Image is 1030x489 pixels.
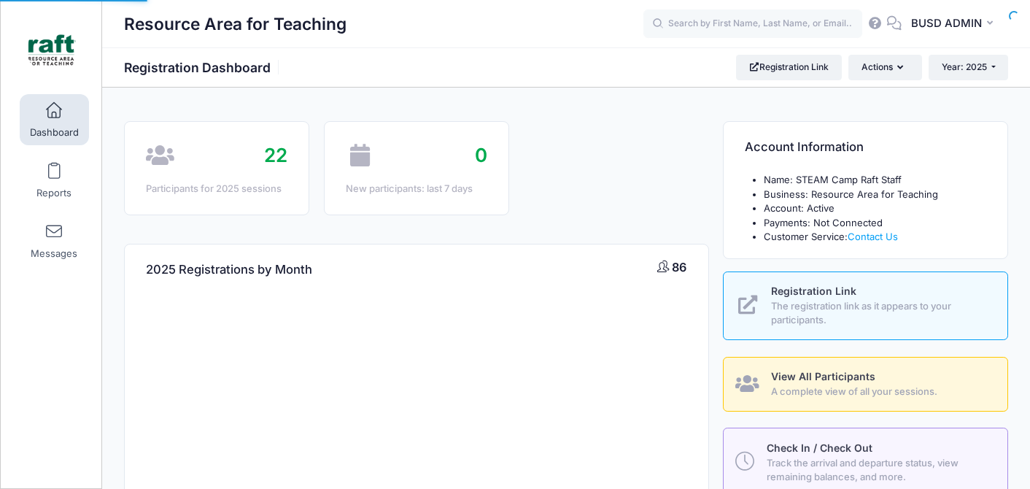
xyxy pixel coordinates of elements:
[643,9,862,39] input: Search by First Name, Last Name, or Email...
[764,216,986,231] li: Payments: Not Connected
[848,55,921,80] button: Actions
[146,182,287,196] div: Participants for 2025 sessions
[475,144,487,166] span: 0
[929,55,1008,80] button: Year: 2025
[771,370,875,382] span: View All Participants
[764,230,986,244] li: Customer Service:
[124,7,346,41] h1: Resource Area for Teaching
[764,188,986,202] li: Business: Resource Area for Teaching
[20,155,89,206] a: Reports
[848,231,898,242] a: Contact Us
[36,187,71,199] span: Reports
[911,15,982,31] span: BUSD ADMIN
[20,215,89,266] a: Messages
[264,144,287,166] span: 22
[146,250,312,291] h4: 2025 Registrations by Month
[31,247,77,260] span: Messages
[764,173,986,188] li: Name: STEAM Camp Raft Staff
[346,182,487,196] div: New participants: last 7 days
[25,23,80,77] img: Resource Area for Teaching
[30,126,79,139] span: Dashboard
[20,94,89,145] a: Dashboard
[745,127,864,169] h4: Account Information
[723,357,1008,412] a: View All Participants A complete view of all your sessions.
[942,61,987,72] span: Year: 2025
[672,260,686,274] span: 86
[767,456,991,485] span: Track the arrival and departure status, view remaining balances, and more.
[902,7,1008,41] button: BUSD ADMIN
[736,55,842,80] a: Registration Link
[771,299,991,328] span: The registration link as it appears to your participants.
[771,285,856,297] span: Registration Link
[124,60,283,75] h1: Registration Dashboard
[723,272,1008,340] a: Registration Link The registration link as it appears to your participants.
[1,15,103,85] a: Resource Area for Teaching
[767,442,872,454] span: Check In / Check Out
[764,201,986,216] li: Account: Active
[771,385,991,399] span: A complete view of all your sessions.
